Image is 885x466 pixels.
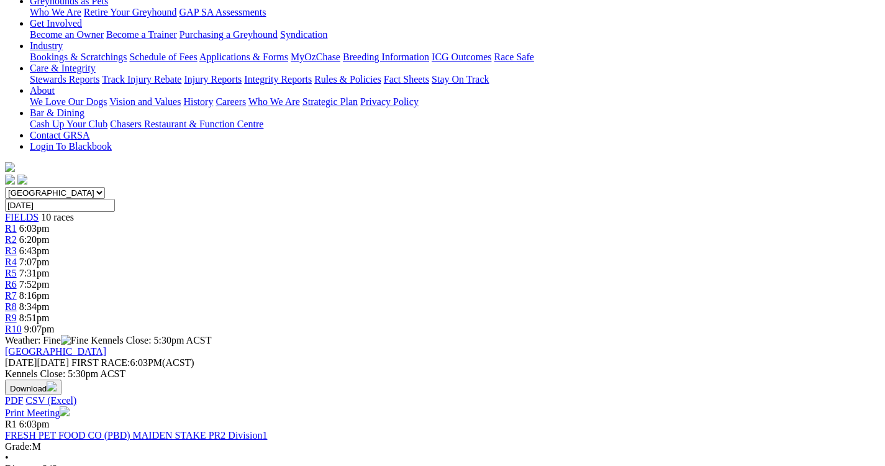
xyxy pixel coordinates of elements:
[30,40,63,51] a: Industry
[24,324,55,334] span: 9:07pm
[291,52,340,62] a: MyOzChase
[30,29,880,40] div: Get Involved
[30,130,89,140] a: Contact GRSA
[280,29,327,40] a: Syndication
[5,234,17,245] a: R2
[19,301,50,312] span: 8:34pm
[30,52,880,63] div: Industry
[19,245,50,256] span: 6:43pm
[19,234,50,245] span: 6:20pm
[244,74,312,85] a: Integrity Reports
[30,18,82,29] a: Get Involved
[61,335,88,346] img: Fine
[5,335,91,345] span: Weather: Fine
[5,346,106,357] a: [GEOGRAPHIC_DATA]
[30,63,96,73] a: Care & Integrity
[30,7,81,17] a: Who We Are
[30,74,99,85] a: Stewards Reports
[5,357,69,368] span: [DATE]
[30,119,880,130] div: Bar & Dining
[30,7,880,18] div: Greyhounds as Pets
[360,96,419,107] a: Privacy Policy
[494,52,533,62] a: Race Safe
[5,257,17,267] a: R4
[19,223,50,234] span: 6:03pm
[30,74,880,85] div: Care & Integrity
[71,357,194,368] span: 6:03PM(ACST)
[5,313,17,323] a: R9
[5,395,23,406] a: PDF
[5,324,22,334] a: R10
[184,74,242,85] a: Injury Reports
[5,430,267,441] a: FRESH PET FOOD CO (PBD) MAIDEN STAKE PR2 Division1
[19,257,50,267] span: 7:07pm
[5,301,17,312] a: R8
[5,245,17,256] a: R3
[5,395,880,406] div: Download
[30,141,112,152] a: Login To Blackbook
[302,96,358,107] a: Strategic Plan
[343,52,429,62] a: Breeding Information
[47,381,57,391] img: download.svg
[5,223,17,234] a: R1
[5,175,15,185] img: facebook.svg
[106,29,177,40] a: Become a Trainer
[432,74,489,85] a: Stay On Track
[41,212,74,222] span: 10 races
[19,290,50,301] span: 8:16pm
[384,74,429,85] a: Fact Sheets
[102,74,181,85] a: Track Injury Rebate
[5,268,17,278] a: R5
[199,52,288,62] a: Applications & Forms
[129,52,197,62] a: Schedule of Fees
[248,96,300,107] a: Who We Are
[216,96,246,107] a: Careers
[5,380,61,395] button: Download
[91,335,211,345] span: Kennels Close: 5:30pm ACST
[19,419,50,429] span: 6:03pm
[19,313,50,323] span: 8:51pm
[314,74,381,85] a: Rules & Policies
[110,119,263,129] a: Chasers Restaurant & Function Centre
[5,290,17,301] a: R7
[179,29,278,40] a: Purchasing a Greyhound
[5,279,17,290] a: R6
[5,357,37,368] span: [DATE]
[432,52,491,62] a: ICG Outcomes
[5,368,880,380] div: Kennels Close: 5:30pm ACST
[19,279,50,290] span: 7:52pm
[84,7,177,17] a: Retire Your Greyhound
[5,199,115,212] input: Select date
[5,408,70,418] a: Print Meeting
[5,441,32,452] span: Grade:
[17,175,27,185] img: twitter.svg
[5,212,39,222] a: FIELDS
[30,52,127,62] a: Bookings & Scratchings
[30,29,104,40] a: Become an Owner
[183,96,213,107] a: History
[30,85,55,96] a: About
[19,268,50,278] span: 7:31pm
[71,357,130,368] span: FIRST RACE:
[25,395,76,406] a: CSV (Excel)
[5,419,17,429] span: R1
[30,107,84,118] a: Bar & Dining
[30,119,107,129] a: Cash Up Your Club
[5,452,9,463] span: •
[179,7,266,17] a: GAP SA Assessments
[109,96,181,107] a: Vision and Values
[30,96,107,107] a: We Love Our Dogs
[5,441,880,452] div: M
[60,406,70,416] img: printer.svg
